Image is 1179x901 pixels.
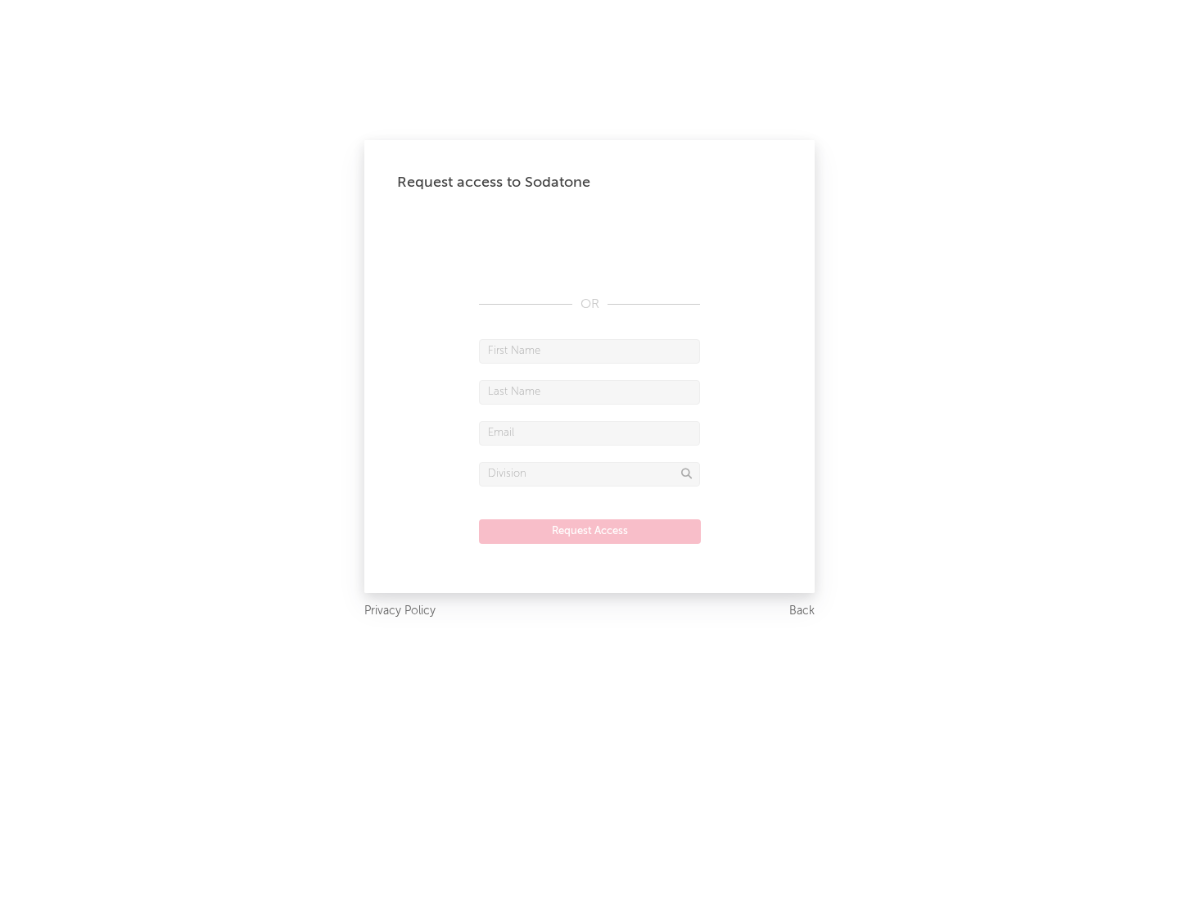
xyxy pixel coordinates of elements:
input: Division [479,462,700,487]
button: Request Access [479,519,701,544]
div: OR [479,295,700,315]
input: First Name [479,339,700,364]
div: Request access to Sodatone [397,173,782,192]
a: Privacy Policy [364,601,436,622]
a: Back [789,601,815,622]
input: Email [479,421,700,446]
input: Last Name [479,380,700,405]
